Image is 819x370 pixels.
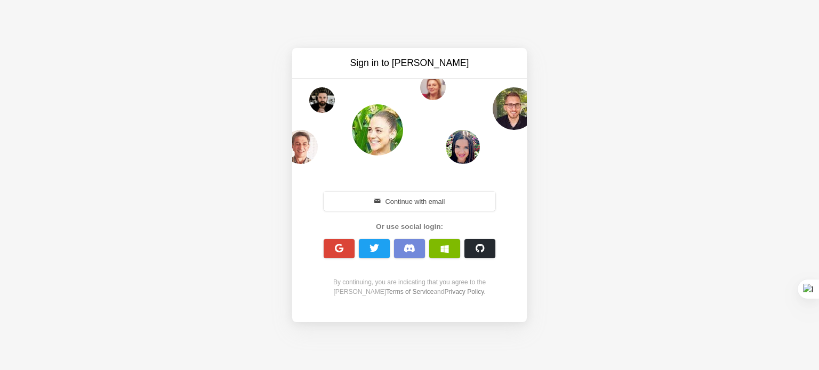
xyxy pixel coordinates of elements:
[324,192,495,211] button: Continue with email
[444,288,484,295] a: Privacy Policy
[386,288,433,295] a: Terms of Service
[320,56,499,70] h3: Sign in to [PERSON_NAME]
[318,277,501,297] div: By continuing, you are indicating that you agree to the [PERSON_NAME] and .
[318,221,501,232] div: Or use social login:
